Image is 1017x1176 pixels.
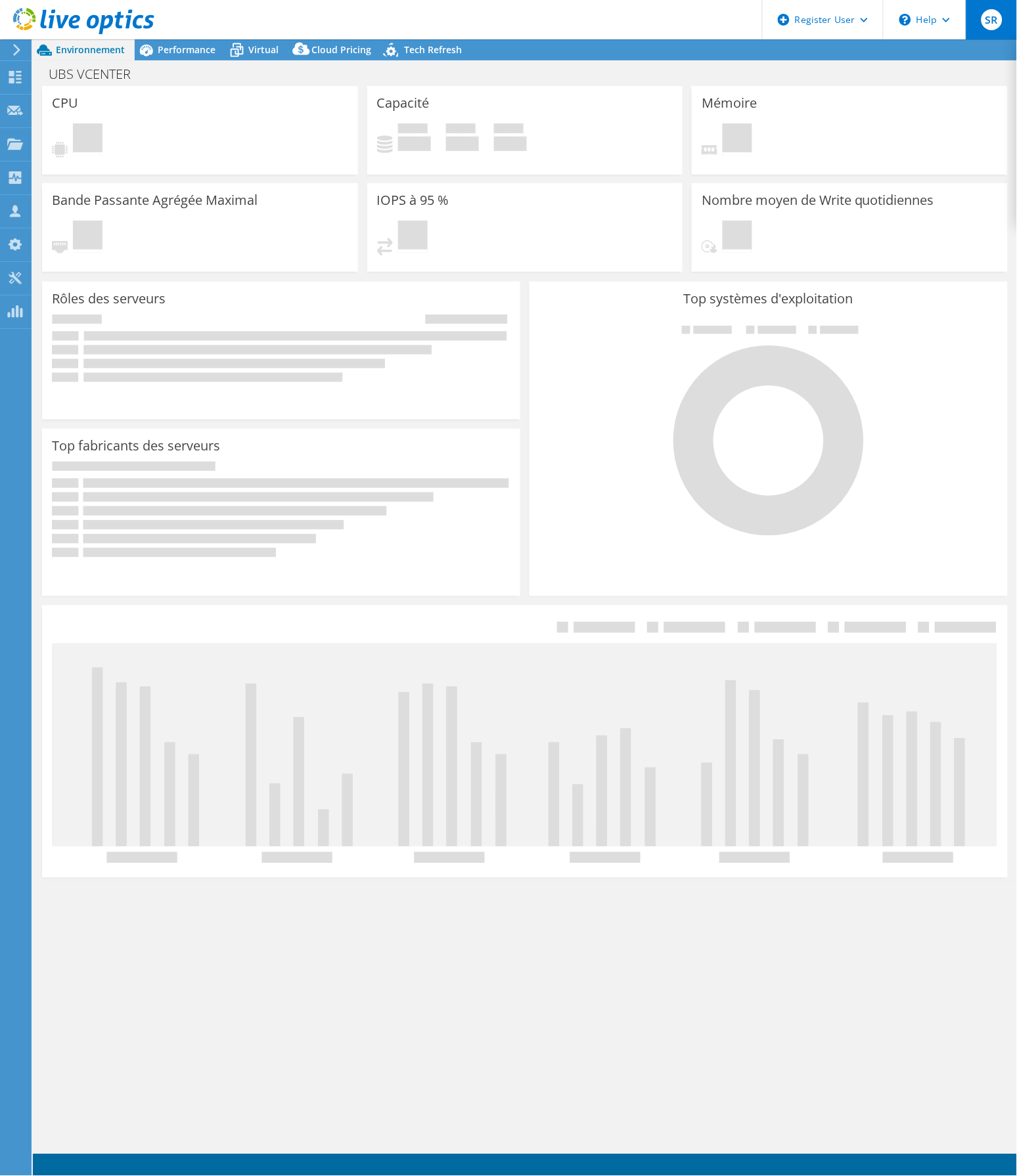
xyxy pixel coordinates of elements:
[446,123,476,137] span: Espace libre
[43,67,151,81] h1: UBS VCENTER
[311,43,371,56] span: Cloud Pricing
[539,292,998,306] h3: Top systèmes d'exploitation
[494,137,527,151] h4: 0 Gio
[377,96,430,110] h3: Capacité
[723,123,752,156] span: En attente
[398,137,431,151] h4: 0 Gio
[73,221,102,253] span: En attente
[702,193,934,207] h3: Nombre moyen de Write quotidiennes
[73,123,102,156] span: En attente
[158,43,215,56] span: Performance
[446,137,479,151] h4: 0 Gio
[377,193,449,207] h3: IOPS à 95 %
[248,43,279,56] span: Virtual
[494,123,524,137] span: Total
[398,123,428,137] span: Utilisé
[982,9,1003,30] span: SR
[52,193,258,207] h3: Bande Passante Agrégée Maximal
[398,221,428,253] span: En attente
[52,439,220,453] h3: Top fabricants des serveurs
[52,292,166,306] h3: Rôles des serveurs
[723,221,752,253] span: En attente
[899,14,911,26] svg: \n
[52,96,78,110] h3: CPU
[702,96,757,110] h3: Mémoire
[56,43,125,56] span: Environnement
[404,43,462,56] span: Tech Refresh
